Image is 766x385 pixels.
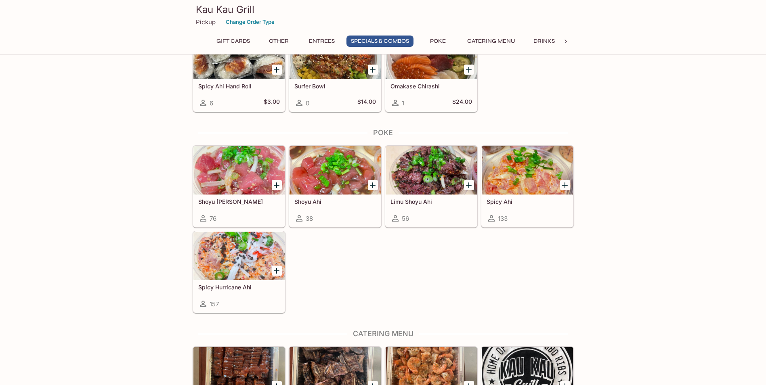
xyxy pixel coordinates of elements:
[272,266,282,276] button: Add Spicy Hurricane Ahi
[193,128,574,137] h4: Poke
[193,30,285,112] a: Spicy Ahi Hand Roll6$3.00
[306,215,313,222] span: 38
[346,36,413,47] button: Specials & Combos
[390,83,472,90] h5: Omakase Chirashi
[261,36,297,47] button: Other
[487,198,568,205] h5: Spicy Ahi
[193,146,285,227] a: Shoyu [PERSON_NAME]76
[386,146,477,195] div: Limu Shoyu Ahi
[452,98,472,108] h5: $24.00
[193,232,285,280] div: Spicy Hurricane Ahi
[193,329,574,338] h4: Catering Menu
[198,198,280,205] h5: Shoyu [PERSON_NAME]
[368,65,378,75] button: Add Surfer Bowl
[198,83,280,90] h5: Spicy Ahi Hand Roll
[463,36,520,47] button: Catering Menu
[402,215,409,222] span: 56
[294,83,376,90] h5: Surfer Bowl
[560,180,570,190] button: Add Spicy Ahi
[264,98,280,108] h5: $3.00
[210,99,213,107] span: 6
[464,180,474,190] button: Add Limu Shoyu Ahi
[290,31,381,79] div: Surfer Bowl
[212,36,254,47] button: Gift Cards
[390,198,472,205] h5: Limu Shoyu Ahi
[304,36,340,47] button: Entrees
[402,99,404,107] span: 1
[357,98,376,108] h5: $14.00
[420,36,456,47] button: Poke
[222,16,278,28] button: Change Order Type
[272,65,282,75] button: Add Spicy Ahi Hand Roll
[386,31,477,79] div: Omakase Chirashi
[498,215,508,222] span: 133
[210,215,216,222] span: 76
[290,146,381,195] div: Shoyu Ahi
[464,65,474,75] button: Add Omakase Chirashi
[385,30,477,112] a: Omakase Chirashi1$24.00
[368,180,378,190] button: Add Shoyu Ahi
[294,198,376,205] h5: Shoyu Ahi
[210,300,219,308] span: 157
[289,30,381,112] a: Surfer Bowl0$14.00
[193,146,285,195] div: Shoyu Ginger Ahi
[196,18,216,26] p: Pickup
[198,284,280,291] h5: Spicy Hurricane Ahi
[482,146,573,195] div: Spicy Ahi
[481,146,573,227] a: Spicy Ahi133
[193,231,285,313] a: Spicy Hurricane Ahi157
[526,36,562,47] button: Drinks
[272,180,282,190] button: Add Shoyu Ginger Ahi
[193,31,285,79] div: Spicy Ahi Hand Roll
[385,146,477,227] a: Limu Shoyu Ahi56
[306,99,309,107] span: 0
[196,3,571,16] h3: Kau Kau Grill
[289,146,381,227] a: Shoyu Ahi38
